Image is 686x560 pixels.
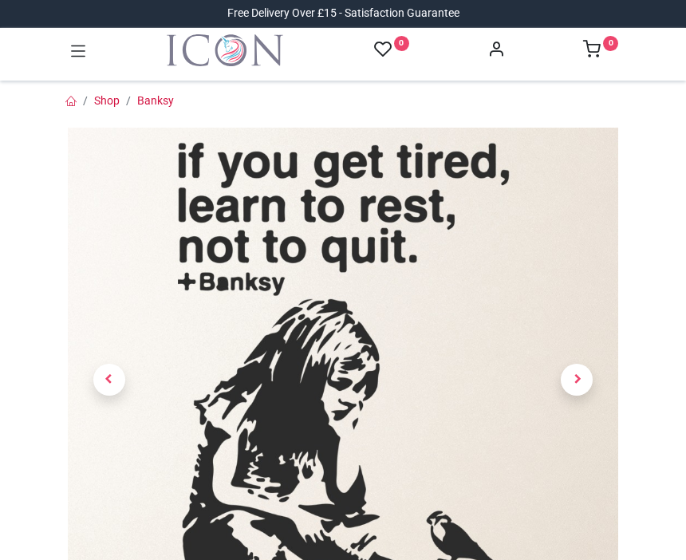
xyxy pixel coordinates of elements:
[583,45,618,57] a: 0
[374,40,409,60] a: 0
[487,45,505,57] a: Account Info
[536,203,619,556] a: Next
[167,34,283,66] img: Icon Wall Stickers
[93,364,125,396] span: Previous
[68,203,151,556] a: Previous
[167,34,283,66] a: Logo of Icon Wall Stickers
[561,364,593,396] span: Next
[94,94,120,107] a: Shop
[137,94,174,107] a: Banksy
[394,36,409,51] sup: 0
[227,6,459,22] div: Free Delivery Over £15 - Satisfaction Guarantee
[603,36,618,51] sup: 0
